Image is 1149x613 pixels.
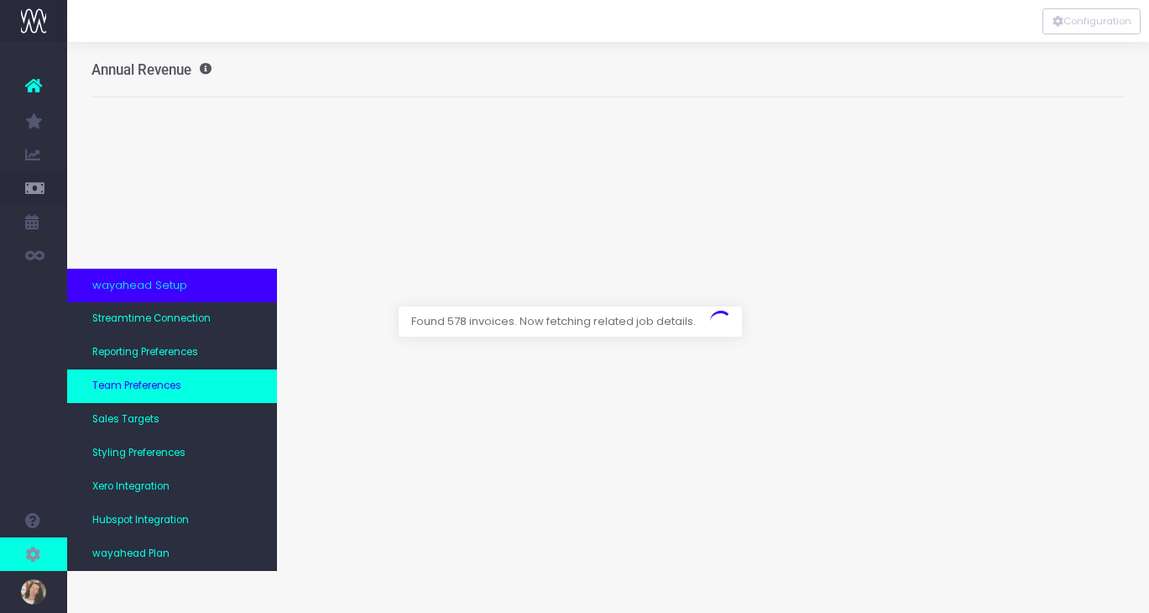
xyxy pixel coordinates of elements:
[92,412,159,427] span: Sales Targets
[92,277,187,294] span: wayahead Setup
[67,403,277,437] a: Sales Targets
[67,437,277,470] a: Styling Preferences
[92,479,170,495] span: Xero Integration
[67,470,277,504] a: Xero Integration
[92,513,189,528] span: Hubspot Integration
[1042,8,1141,34] div: Vertical button group
[21,579,46,605] img: images/default_profile_image.png
[67,504,277,537] a: Hubspot Integration
[92,312,211,327] span: Streamtime Connection
[399,306,708,337] span: Found 578 invoices. Now fetching related job details.
[92,446,185,461] span: Styling Preferences
[67,336,277,369] a: Reporting Preferences
[92,345,198,360] span: Reporting Preferences
[67,369,277,403] a: Team Preferences
[92,379,181,394] span: Team Preferences
[92,547,170,562] span: wayahead Plan
[67,302,277,336] a: Streamtime Connection
[1042,8,1141,34] button: Configuration
[67,537,277,571] a: wayahead Plan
